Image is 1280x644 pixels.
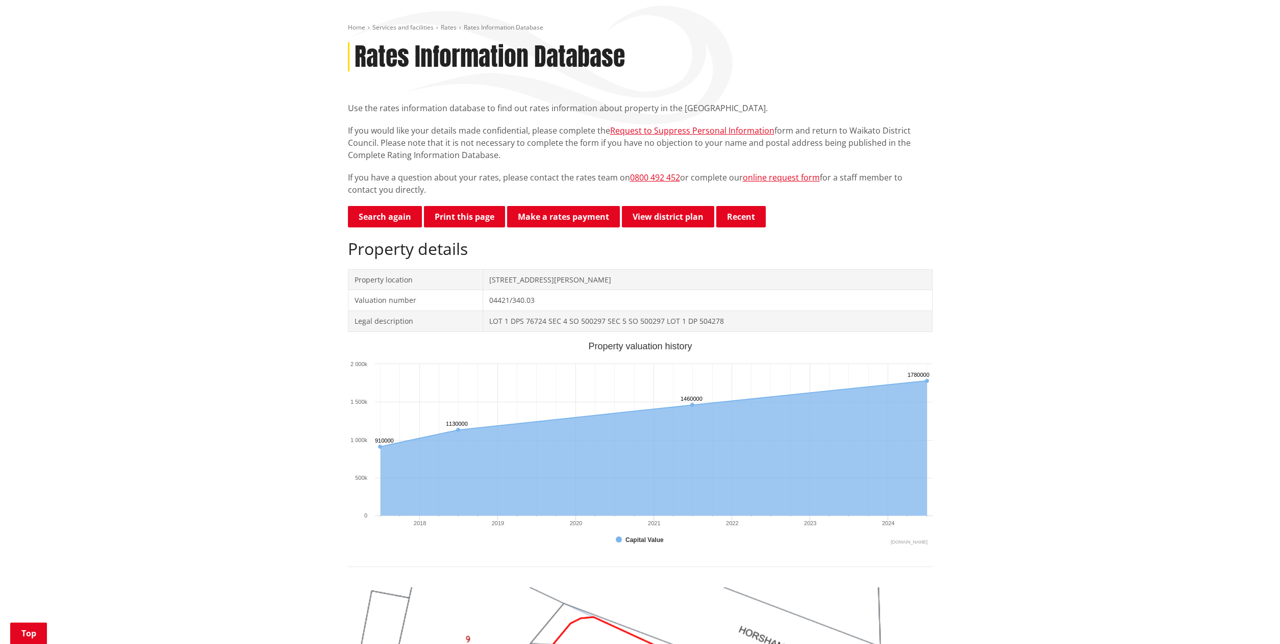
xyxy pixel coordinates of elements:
a: Rates [441,23,457,32]
td: Legal description [348,311,483,331]
text: 910000 [375,437,394,444]
text: 1 000k [350,437,368,443]
iframe: Messenger Launcher [1233,601,1270,638]
p: If you would like your details made confidential, please complete the form and return to Waikato ... [348,124,933,161]
button: Show Capital Value [616,535,666,545]
text: 2024 [882,520,894,526]
a: Services and facilities [372,23,434,32]
p: Use the rates information database to find out rates information about property in the [GEOGRAPHI... [348,102,933,114]
td: Valuation number [348,290,483,311]
path: Wednesday, Jun 30, 12:00, 1,460,000. Capital Value. [690,403,694,407]
svg: Interactive chart [348,342,933,546]
text: 1130000 [446,421,468,427]
td: [STREET_ADDRESS][PERSON_NAME] [483,269,932,290]
text: 1460000 [681,396,702,402]
text: 2 000k [350,361,368,367]
a: Search again [348,206,422,227]
div: Property valuation history. Highcharts interactive chart. [348,342,933,546]
path: Friday, Jun 30, 12:00, 910,000. Capital Value. [378,445,382,449]
text: Property valuation history [588,341,692,351]
a: Home [348,23,365,32]
h2: Property details [348,239,933,259]
nav: breadcrumb [348,23,933,32]
text: 2019 [492,520,504,526]
text: Chart credits: Highcharts.com [891,539,927,545]
a: online request form [743,172,820,183]
text: 0 [364,512,367,519]
text: 1 500k [350,399,368,405]
p: If you have a question about your rates, please contact the rates team on or complete our for a s... [348,171,933,196]
h1: Rates Information Database [355,42,625,72]
button: Recent [716,206,766,227]
a: 0800 492 452 [630,172,680,183]
span: Rates Information Database [464,23,543,32]
a: Top [10,623,47,644]
text: 2023 [804,520,816,526]
td: 04421/340.03 [483,290,932,311]
text: 500k [355,475,367,481]
text: 2022 [726,520,738,526]
text: 2020 [570,520,582,526]
a: View district plan [622,206,714,227]
td: Property location [348,269,483,290]
path: Sunday, Jun 30, 12:00, 1,780,000. Capital Value. [925,379,929,383]
td: LOT 1 DPS 76724 SEC 4 SO 500297 SEC 5 SO 500297 LOT 1 DP 504278 [483,311,932,331]
text: 2021 [648,520,660,526]
a: Request to Suppress Personal Information [610,125,774,136]
text: 1780000 [908,372,930,378]
button: Print this page [424,206,505,227]
a: Make a rates payment [507,206,620,227]
text: 2018 [414,520,426,526]
path: Saturday, Jun 30, 12:00, 1,130,000. Capital Value. [456,428,460,432]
